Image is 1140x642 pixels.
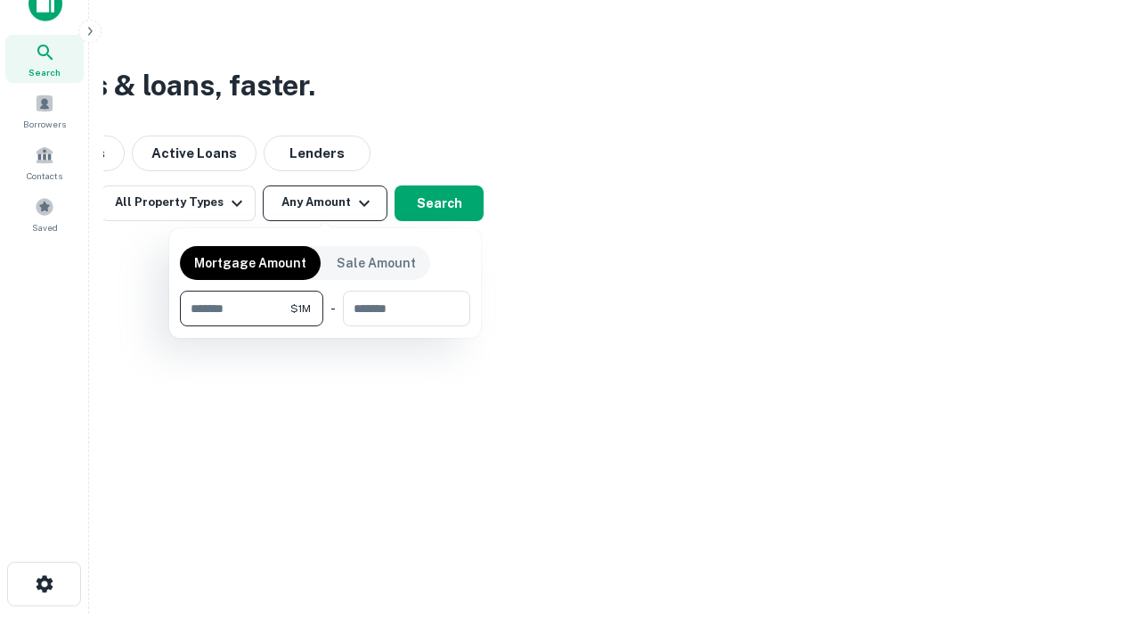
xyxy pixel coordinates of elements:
[290,300,311,317] span: $1M
[337,253,416,273] p: Sale Amount
[194,253,306,273] p: Mortgage Amount
[330,291,336,326] div: -
[1051,499,1140,585] iframe: Chat Widget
